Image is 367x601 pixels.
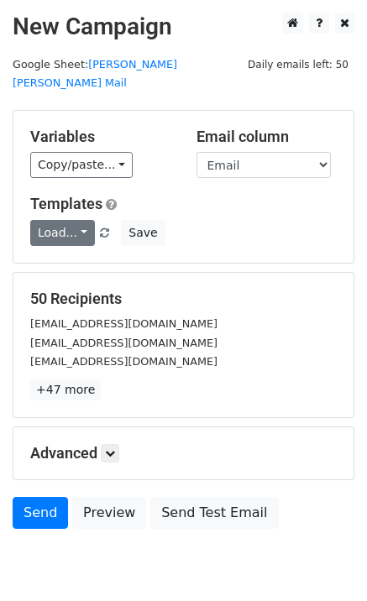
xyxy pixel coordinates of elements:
h2: New Campaign [13,13,354,41]
h5: Email column [197,128,338,146]
a: Daily emails left: 50 [242,58,354,71]
a: Copy/paste... [30,152,133,178]
small: [EMAIL_ADDRESS][DOMAIN_NAME] [30,355,218,368]
h5: Advanced [30,444,337,463]
span: Daily emails left: 50 [242,55,354,74]
a: +47 more [30,379,101,400]
h5: Variables [30,128,171,146]
a: Send Test Email [150,497,278,529]
a: Load... [30,220,95,246]
iframe: Chat Widget [283,520,367,601]
small: [EMAIL_ADDRESS][DOMAIN_NAME] [30,317,218,330]
a: Preview [72,497,146,529]
a: [PERSON_NAME] [PERSON_NAME] Mail [13,58,177,90]
small: [EMAIL_ADDRESS][DOMAIN_NAME] [30,337,218,349]
button: Save [121,220,165,246]
a: Templates [30,195,102,212]
small: Google Sheet: [13,58,177,90]
h5: 50 Recipients [30,290,337,308]
a: Send [13,497,68,529]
